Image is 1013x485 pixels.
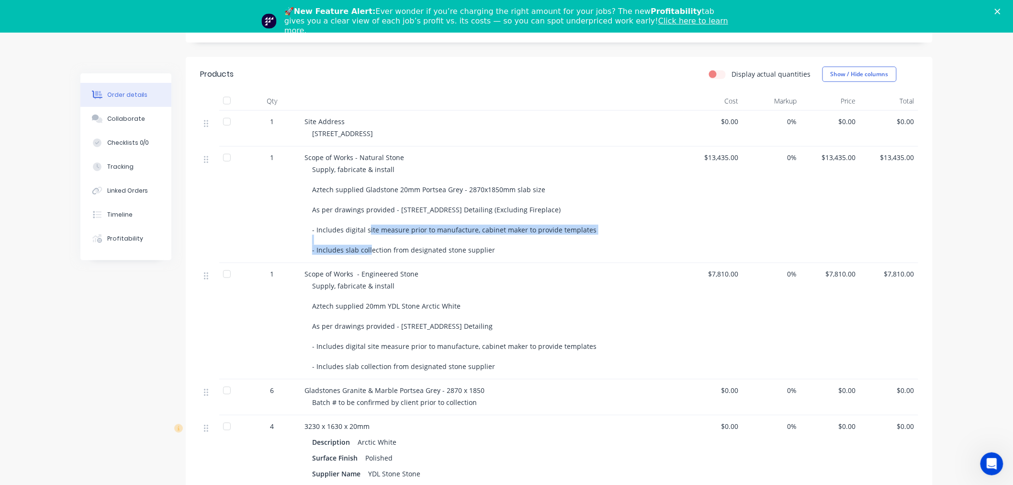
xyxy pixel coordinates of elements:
[284,16,728,35] a: Click here to learn more.
[80,179,171,203] button: Linked Orders
[995,9,1004,14] div: Close
[651,7,702,16] b: Profitability
[687,116,739,127] span: $0.00
[746,152,798,162] span: 0%
[270,116,274,127] span: 1
[864,269,915,279] span: $7,810.00
[743,92,801,111] div: Markup
[312,398,477,407] span: Batch # to be confirmed by client prior to collection
[864,116,915,127] span: $0.00
[270,421,274,431] span: 4
[864,385,915,395] span: $0.00
[312,435,354,449] div: Description
[80,83,171,107] button: Order details
[805,385,856,395] span: $0.00
[746,116,798,127] span: 0%
[687,385,739,395] span: $0.00
[243,92,301,111] div: Qty
[312,129,373,138] span: [STREET_ADDRESS]
[746,269,798,279] span: 0%
[687,152,739,162] span: $13,435.00
[805,116,856,127] span: $0.00
[107,162,134,171] div: Tracking
[80,227,171,251] button: Profitability
[107,186,148,195] div: Linked Orders
[261,13,277,29] img: Profile image for Team
[107,210,133,219] div: Timeline
[294,7,376,16] b: New Feature Alert:
[805,421,856,431] span: $0.00
[361,451,396,465] div: Polished
[304,386,484,395] span: Gladstones Granite & Marble Portsea Grey - 2870 x 1850
[107,234,143,243] div: Profitability
[312,451,361,465] div: Surface Finish
[864,421,915,431] span: $0.00
[312,165,597,254] span: Supply, fabricate & install Aztech supplied Gladstone 20mm Portsea Grey - 2870x1850mm slab size A...
[746,421,798,431] span: 0%
[687,269,739,279] span: $7,810.00
[312,467,364,481] div: Supplier Name
[304,269,418,278] span: Scope of Works - Engineered Stone
[864,152,915,162] span: $13,435.00
[805,269,856,279] span: $7,810.00
[107,139,149,147] div: Checklists 0/0
[107,91,148,99] div: Order details
[860,92,919,111] div: Total
[684,92,743,111] div: Cost
[200,69,234,80] div: Products
[364,467,424,481] div: YDL Stone Stone
[354,435,400,449] div: Arctic White
[270,385,274,395] span: 6
[746,385,798,395] span: 0%
[822,67,897,82] button: Show / Hide columns
[270,269,274,279] span: 1
[805,152,856,162] span: $13,435.00
[732,69,811,79] label: Display actual quantities
[980,452,1003,475] iframe: Intercom live chat
[304,422,370,431] span: 3230 x 1630 x 20mm
[801,92,860,111] div: Price
[80,203,171,227] button: Timeline
[687,421,739,431] span: $0.00
[270,152,274,162] span: 1
[80,107,171,131] button: Collaborate
[304,153,404,162] span: Scope of Works - Natural Stone
[312,281,597,371] span: Supply, fabricate & install Aztech supplied 20mm YDL Stone Arctic White As per drawings provided ...
[80,155,171,179] button: Tracking
[107,115,145,123] div: Collaborate
[284,7,736,35] div: 🚀 Ever wonder if you’re charging the right amount for your jobs? The new tab gives you a clear vi...
[80,131,171,155] button: Checklists 0/0
[304,117,345,126] span: Site Address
